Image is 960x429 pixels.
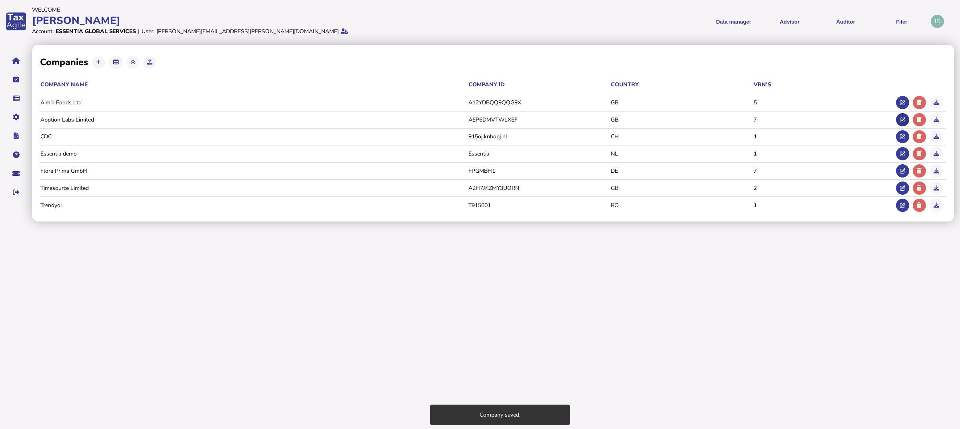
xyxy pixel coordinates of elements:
i: Protected by 2-step verification [341,28,348,34]
button: Help pages [8,146,24,163]
button: Export companies to Excel [109,56,122,69]
td: GB [610,184,753,192]
td: 915ojlknbopj nl [468,132,611,141]
td: DE [610,167,753,175]
td: A2H7JKZMY3UORN [468,184,611,192]
button: Developer hub links [8,128,24,144]
button: Manage settings [8,109,24,126]
div: [PERSON_NAME][EMAIL_ADDRESS][PERSON_NAME][DOMAIN_NAME] [156,28,339,35]
td: Essentia [468,150,611,158]
button: Auditor [820,12,871,31]
button: Add a new company [92,56,105,69]
div: Essentia Global Services [56,28,136,35]
td: Flora Prima GmbH [40,167,468,175]
td: 1 [753,132,896,141]
td: RO [610,201,753,210]
td: NL [610,150,753,158]
th: Company Name [40,80,468,94]
td: CDC [40,132,468,141]
button: Shows a dropdown of VAT Advisor options [764,12,815,31]
td: GB [610,98,753,107]
button: Raise a support ticket [8,165,24,182]
td: CH [610,132,753,141]
button: Upload a single company [143,56,156,69]
td: Essentia demo [40,150,468,158]
td: 2 [753,184,896,192]
div: Account: [32,28,54,35]
td: GB [610,116,753,124]
button: Shows a dropdown of Data manager options [708,12,759,31]
td: 7 [753,116,896,124]
th: Company ID [468,80,611,94]
button: Upload companies from Excel [126,56,140,69]
td: FPGMBH1 [468,167,611,175]
td: 1 [753,201,896,210]
i: Data manager [13,98,20,99]
button: Sign out [8,184,24,201]
button: Data manager [8,90,24,107]
td: Timesource Limited [40,184,468,192]
button: Tasks [8,71,24,88]
div: Company saved. [430,405,570,425]
td: Trendyol [40,201,468,210]
td: 7 [753,167,896,175]
menu: navigate products [482,12,927,31]
td: 5 [753,98,896,107]
td: T915001 [468,201,611,210]
h2: Companies [40,55,946,70]
button: Home [8,52,24,69]
div: Welcome [32,6,478,14]
td: Apption Labs Limited [40,116,468,124]
div: [PERSON_NAME] [32,14,478,28]
td: 1 [753,150,896,158]
div: Profile settings [931,15,944,28]
th: VRN's [753,80,896,94]
td: AEP6DMVTWLXEF [468,116,611,124]
td: Aimia Foods Ltd [40,98,468,107]
div: User: [142,28,154,35]
button: Filer [876,12,927,31]
td: A12YDBQQ9QQG9X [468,98,611,107]
th: Country [610,80,753,94]
div: | [138,28,140,35]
